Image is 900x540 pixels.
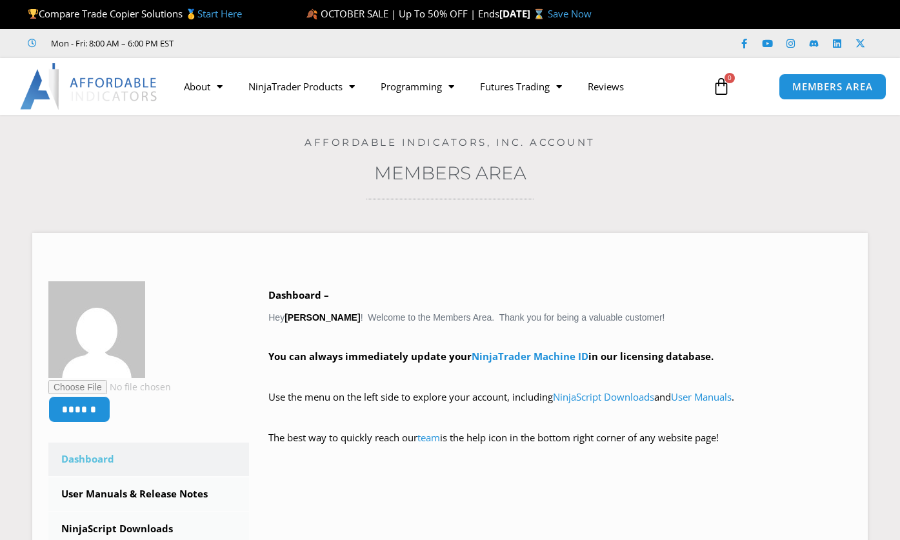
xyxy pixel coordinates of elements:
b: Dashboard – [268,288,329,301]
a: Members Area [374,162,526,184]
a: Save Now [548,7,592,20]
a: 0 [693,68,750,105]
a: NinjaScript Downloads [553,390,654,403]
strong: [PERSON_NAME] [285,312,360,323]
div: Hey ! Welcome to the Members Area. Thank you for being a valuable customer! [268,286,852,465]
a: team [417,431,440,444]
span: MEMBERS AREA [792,82,873,92]
a: User Manuals & Release Notes [48,477,249,511]
a: Futures Trading [467,72,575,101]
a: MEMBERS AREA [779,74,886,100]
strong: You can always immediately update your in our licensing database. [268,350,714,363]
span: 🍂 OCTOBER SALE | Up To 50% OFF | Ends [306,7,499,20]
a: User Manuals [671,390,732,403]
a: About [171,72,235,101]
span: Mon - Fri: 8:00 AM – 6:00 PM EST [48,35,174,51]
a: Reviews [575,72,637,101]
a: Programming [368,72,467,101]
a: Affordable Indicators, Inc. Account [305,136,595,148]
iframe: Customer reviews powered by Trustpilot [192,37,385,50]
a: NinjaTrader Machine ID [472,350,588,363]
nav: Menu [171,72,702,101]
strong: [DATE] ⌛ [499,7,548,20]
p: Use the menu on the left side to explore your account, including and . [268,388,852,425]
span: 0 [725,73,735,83]
img: LogoAI | Affordable Indicators – NinjaTrader [20,63,159,110]
a: Start Here [197,7,242,20]
img: 🏆 [28,9,38,19]
img: 08e5ea1d121afbf86d7f1a4da8975fe3481f35e8184fae4f7610a76cda58eea7 [48,281,145,378]
a: Dashboard [48,443,249,476]
p: The best way to quickly reach our is the help icon in the bottom right corner of any website page! [268,429,852,465]
a: NinjaTrader Products [235,72,368,101]
span: Compare Trade Copier Solutions 🥇 [28,7,242,20]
